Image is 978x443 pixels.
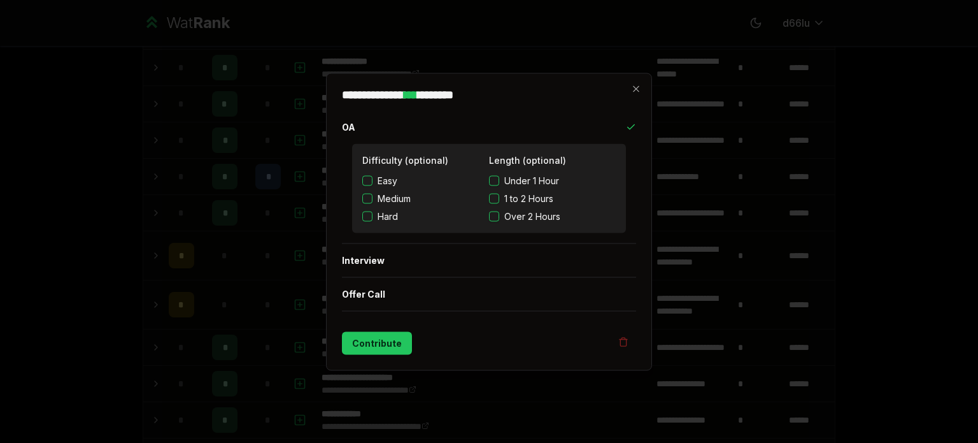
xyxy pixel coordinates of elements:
[342,110,636,143] button: OA
[362,211,372,221] button: Hard
[342,331,412,354] button: Contribute
[342,143,636,243] div: OA
[378,192,411,205] span: Medium
[489,211,499,221] button: Over 2 Hours
[342,243,636,277] button: Interview
[504,192,553,205] span: 1 to 2 Hours
[489,175,499,185] button: Under 1 Hour
[362,154,448,165] label: Difficulty (optional)
[504,210,560,222] span: Over 2 Hours
[342,277,636,310] button: Offer Call
[378,210,398,222] span: Hard
[489,154,566,165] label: Length (optional)
[362,175,372,185] button: Easy
[504,174,559,187] span: Under 1 Hour
[378,174,397,187] span: Easy
[362,193,372,203] button: Medium
[489,193,499,203] button: 1 to 2 Hours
